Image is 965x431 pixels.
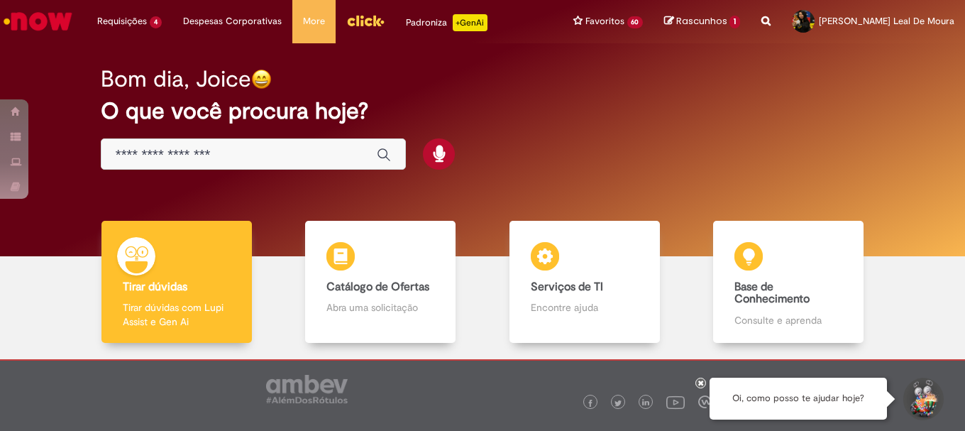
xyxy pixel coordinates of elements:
a: Base de Conhecimento Consulte e aprenda [687,221,891,344]
img: ServiceNow [1,7,75,36]
h2: O que você procura hoje? [101,99,864,124]
img: logo_footer_linkedin.png [642,399,649,408]
span: 60 [627,16,644,28]
img: logo_footer_ambev_rotulo_gray.png [266,375,348,403]
img: logo_footer_youtube.png [666,393,685,411]
img: click_logo_yellow_360x200.png [346,10,385,31]
b: Catálogo de Ofertas [326,280,429,294]
a: Serviços de TI Encontre ajuda [482,221,687,344]
img: logo_footer_facebook.png [587,400,594,407]
a: Catálogo de Ofertas Abra uma solicitação [279,221,483,344]
div: Oi, como posso te ajudar hoje? [710,378,887,420]
span: Despesas Corporativas [183,14,282,28]
p: Tirar dúvidas com Lupi Assist e Gen Ai [123,300,231,329]
a: Rascunhos [664,15,740,28]
a: Tirar dúvidas Tirar dúvidas com Lupi Assist e Gen Ai [75,221,279,344]
span: [PERSON_NAME] Leal De Moura [819,15,954,27]
img: happy-face.png [251,69,272,89]
p: Encontre ajuda [531,300,639,315]
span: 1 [729,16,740,28]
h2: Bom dia, Joice [101,67,251,92]
span: 4 [150,16,162,28]
img: logo_footer_workplace.png [698,395,711,408]
p: Abra uma solicitação [326,300,434,315]
p: +GenAi [453,14,487,31]
b: Tirar dúvidas [123,280,187,294]
span: Requisições [97,14,147,28]
button: Iniciar Conversa de Suporte [901,378,944,420]
p: Consulte e aprenda [734,313,842,327]
div: Padroniza [406,14,487,31]
img: logo_footer_twitter.png [614,400,622,407]
b: Serviços de TI [531,280,603,294]
b: Base de Conhecimento [734,280,810,307]
span: Favoritos [585,14,624,28]
span: More [303,14,325,28]
span: Rascunhos [676,14,727,28]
